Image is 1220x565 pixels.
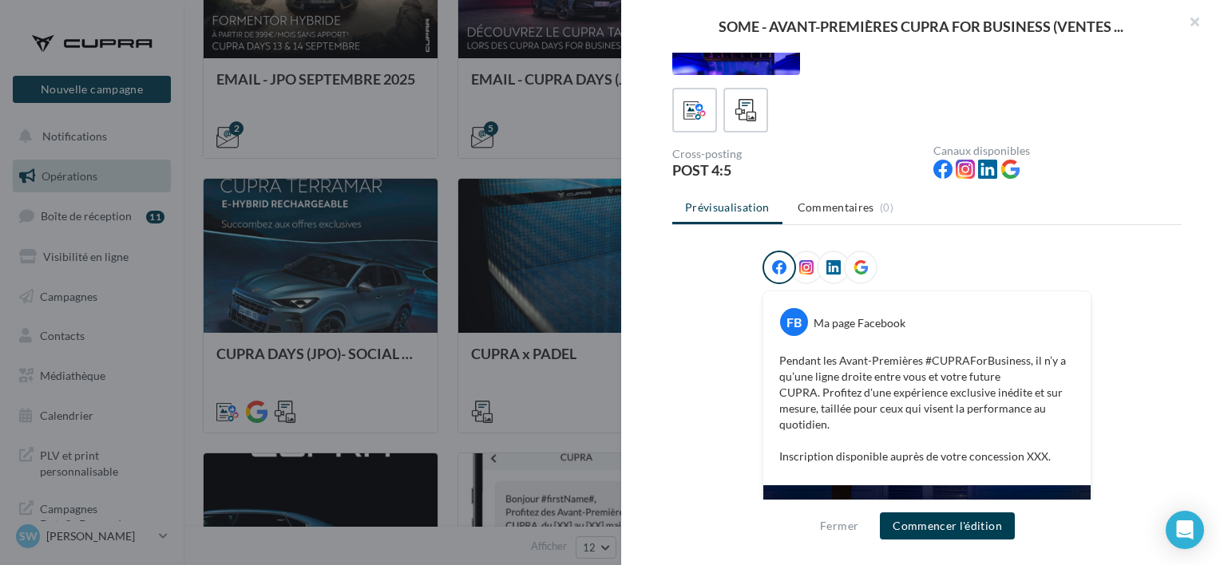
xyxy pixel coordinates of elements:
div: FB [780,308,808,336]
div: Canaux disponibles [933,145,1182,156]
span: Commentaires [798,200,874,215]
div: Open Intercom Messenger [1166,511,1204,549]
button: Fermer [814,516,865,535]
div: Cross-posting [672,148,921,160]
button: Commencer l'édition [880,512,1015,539]
span: SOME - AVANT-PREMIÈRES CUPRA FOR BUSINESS (VENTES ... [719,19,1123,34]
div: Ma page Facebook [814,315,905,331]
div: POST 4:5 [672,163,921,177]
span: (0) [880,201,893,214]
p: Pendant les Avant-Premières #CUPRAForBusiness, il n’y a qu’une ligne droite entre vous et votre f... [779,353,1075,464]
